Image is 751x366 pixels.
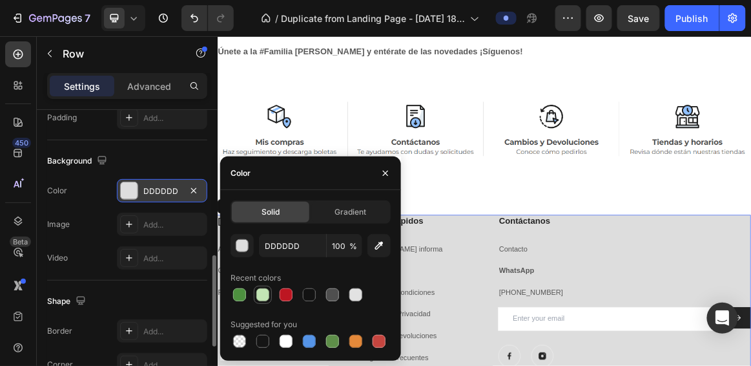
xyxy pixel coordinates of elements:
[349,241,357,252] span: %
[275,12,278,25] span: /
[231,319,297,330] div: Suggested for you
[676,12,708,25] div: Publish
[63,46,172,61] p: Row
[617,5,660,31] button: Save
[628,13,650,24] span: Save
[47,112,77,124] div: Padding
[47,219,70,230] div: Image
[217,36,751,366] iframe: Design area
[281,12,465,25] span: Duplicate from Landing Page - [DATE] 18:51:15
[10,237,31,247] div: Beta
[143,253,204,264] div: Add...
[1,334,43,345] a: Contacto
[47,325,72,337] div: Border
[143,113,204,124] div: Add...
[47,252,68,264] div: Video
[409,303,451,314] a: Contacto
[259,234,326,257] input: Eg: FFFFFF
[665,5,719,31] button: Publish
[334,206,366,218] span: Gradient
[231,272,281,284] div: Recent colors
[181,5,234,31] div: Undo/Redo
[47,185,67,197] div: Color
[16,241,37,253] div: Row
[707,303,738,334] div: Open Intercom Messenger
[64,80,100,93] p: Settings
[262,206,280,218] span: Solid
[127,80,171,93] p: Advanced
[143,326,204,338] div: Add...
[47,293,88,310] div: Shape
[85,10,90,26] p: 7
[204,259,387,278] h3: Enlaces rápidos
[12,138,31,148] div: 450
[205,334,249,345] a: Buscador
[205,303,327,314] a: [PERSON_NAME] informa
[143,219,204,231] div: Add...
[409,334,460,345] strong: WhatsApp
[231,167,251,179] div: Color
[47,153,110,170] div: Background
[5,5,96,31] button: 7
[143,186,181,197] div: DDDDDD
